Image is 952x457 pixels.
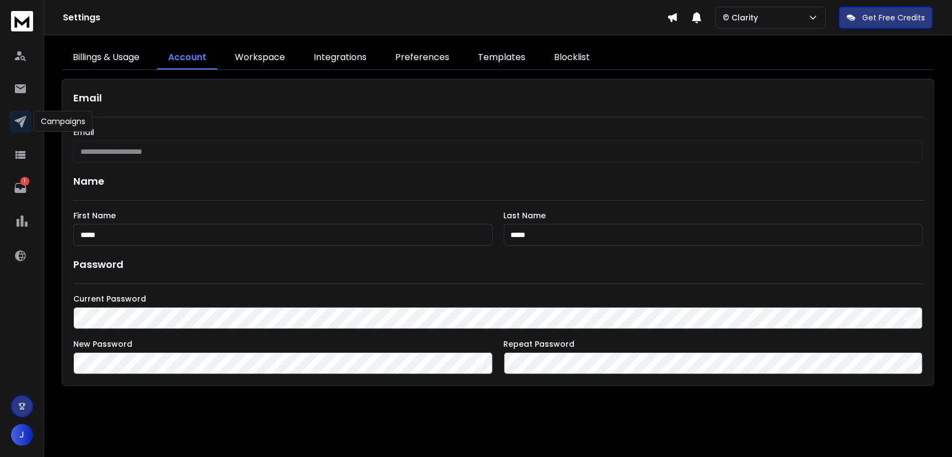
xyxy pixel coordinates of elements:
p: © Clarity [723,12,762,23]
label: New Password [73,340,493,348]
img: logo [11,11,33,31]
a: Blocklist [543,46,601,69]
a: Billings & Usage [62,46,150,69]
button: J [11,424,33,446]
a: Integrations [303,46,378,69]
label: Last Name [504,212,923,219]
label: Current Password [73,295,923,303]
p: Get Free Credits [862,12,925,23]
h1: Password [73,257,123,272]
button: Get Free Credits [839,7,933,29]
h1: Name [73,174,923,189]
h1: Email [73,90,923,106]
h1: Settings [63,11,667,24]
a: Account [157,46,217,69]
div: Campaigns [34,111,93,132]
label: First Name [73,212,493,219]
p: 1 [20,177,29,186]
a: Preferences [384,46,460,69]
label: Repeat Password [504,340,923,348]
a: 1 [9,177,31,199]
a: Workspace [224,46,296,69]
a: Templates [467,46,536,69]
label: Email [73,128,923,136]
